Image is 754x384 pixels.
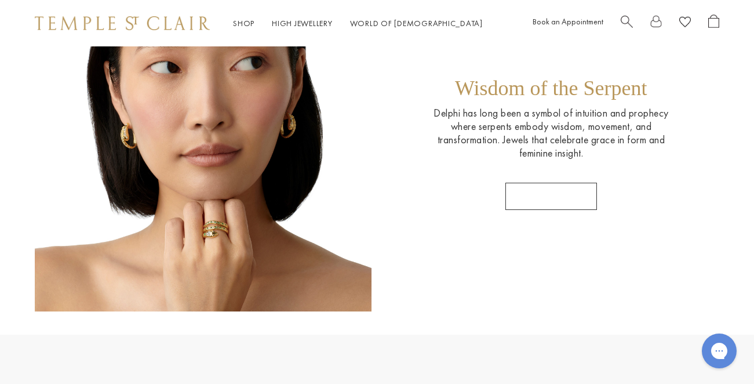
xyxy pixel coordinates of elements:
[35,16,210,30] img: Temple St. Clair
[455,76,647,106] p: Wisdom of the Serpent
[708,15,719,32] a: Open Shopping Bag
[679,15,691,32] a: View Wishlist
[696,329,742,372] iframe: Gorgias live chat messenger
[272,18,333,28] a: High JewelleryHigh Jewellery
[233,18,254,28] a: ShopShop
[233,16,483,31] nav: Main navigation
[421,106,682,160] p: Delphi has long been a symbol of intuition and prophecy where serpents embody wisdom, movement, a...
[533,16,603,27] a: Book an Appointment
[350,18,483,28] a: World of [DEMOGRAPHIC_DATA]World of [DEMOGRAPHIC_DATA]
[621,15,633,32] a: Search
[505,183,597,210] a: SHOP DELPHI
